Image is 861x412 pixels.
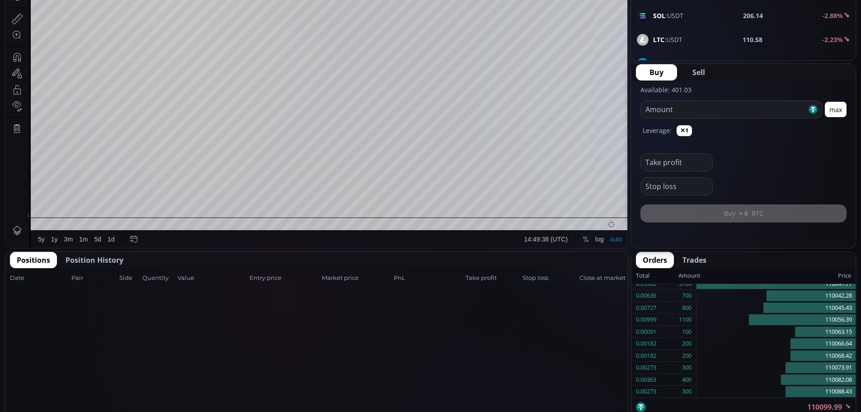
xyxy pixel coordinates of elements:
[636,252,674,268] button: Orders
[678,270,701,282] div: Amount
[522,274,577,283] span: Stop loss
[636,362,656,374] div: 0.00273
[696,386,856,398] div: 110088.43
[677,125,692,136] button: ✕1
[466,274,520,283] span: Take profit
[579,274,623,283] span: Close at market
[71,274,117,283] span: Pair
[89,364,96,371] div: 5d
[17,255,50,265] span: Positions
[640,85,692,94] label: Available: 401.03
[179,22,182,29] div: L
[682,374,692,386] div: 400
[182,22,210,29] div: 109705.48
[119,274,140,283] span: Side
[121,359,136,376] div: Go to
[178,274,247,283] span: Value
[636,314,656,326] div: 0.00999
[682,386,692,398] div: 300
[696,290,856,302] div: 110042.28
[92,21,100,29] div: Market open
[679,314,692,326] div: 1100
[743,11,763,20] b: 206.14
[29,33,49,39] div: Volume
[66,255,123,265] span: Position History
[696,302,856,314] div: 110045.43
[643,255,667,265] span: Orders
[636,338,656,350] div: 0.00182
[682,302,692,314] div: 800
[590,364,598,371] div: log
[52,33,71,39] div: 7.065K
[636,64,677,81] button: Buy
[77,5,81,12] div: D
[822,59,843,68] b: -0.93%
[142,274,175,283] span: Quantity
[516,359,565,376] button: 14:49:38 (UTC)
[44,21,58,29] div: 1D
[217,22,245,29] div: 110099.99
[636,374,656,386] div: 0.00363
[822,11,843,20] b: -2.88%
[682,326,692,338] div: 100
[10,274,69,283] span: Date
[822,35,843,44] b: -2.23%
[21,337,25,350] div: Hide Drawings Toolbar
[636,350,656,362] div: 0.00182
[574,359,587,376] div: Toggle Percentage
[701,270,851,282] div: Price
[696,314,856,326] div: 110056.39
[148,22,175,29] div: 112180.00
[692,67,705,78] span: Sell
[33,364,39,371] div: 5y
[748,59,764,68] b: 23.52
[143,22,148,29] div: H
[682,350,692,362] div: 200
[59,364,67,371] div: 3m
[696,338,856,350] div: 110066.64
[653,35,664,44] b: LTC
[122,5,148,12] div: Compare
[653,59,671,68] b: DASH
[29,21,44,29] div: BTC
[696,350,856,362] div: 110068.42
[113,22,141,29] div: 111705.72
[519,364,562,371] span: 14:49:38 (UTC)
[696,374,856,386] div: 110082.08
[249,274,319,283] span: Entry price
[649,67,663,78] span: Buy
[8,121,15,129] div: 
[602,359,620,376] div: Toggle Auto Scale
[643,126,672,135] label: Leverage:
[636,326,656,338] div: 0.00091
[653,11,683,20] span: :USDT
[682,338,692,350] div: 200
[825,102,847,117] button: max
[10,252,57,268] button: Positions
[394,274,463,283] span: PnL
[59,252,130,268] button: Position History
[696,362,856,374] div: 110073.91
[676,252,713,268] button: Trades
[743,35,762,44] b: 110.58
[587,359,602,376] div: Toggle Log Scale
[322,274,391,283] span: Market price
[213,22,217,29] div: C
[682,255,706,265] span: Trades
[636,290,656,302] div: 0.00636
[682,290,692,302] div: 700
[102,364,109,371] div: 1d
[46,364,52,371] div: 1y
[169,5,196,12] div: Indicators
[636,386,656,398] div: 0.00273
[653,11,665,20] b: SOL
[108,22,113,29] div: O
[653,35,682,44] span: :USDT
[653,59,689,68] span: :USDT
[696,326,856,338] div: 110063.15
[605,364,617,371] div: auto
[58,21,85,29] div: Bitcoin
[636,302,656,314] div: 0.00727
[74,364,82,371] div: 1m
[636,270,678,282] div: Total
